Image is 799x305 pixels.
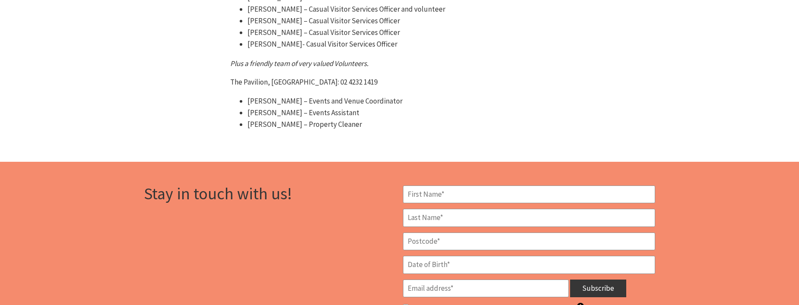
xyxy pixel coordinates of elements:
[230,76,569,88] p: The Pavilion, [GEOGRAPHIC_DATA]: 02 4232 1419
[403,233,655,251] input: Postcode*
[144,186,396,202] h3: Stay in touch with us!
[247,3,569,15] li: [PERSON_NAME] – Casual Visitor Services Officer and volunteer
[403,209,655,227] input: Last Name*
[247,107,569,119] li: [PERSON_NAME] – Events Assistant
[403,186,655,204] input: First Name*
[247,95,569,107] li: [PERSON_NAME] – Events and Venue Coordinator
[247,15,569,27] li: [PERSON_NAME] – Casual Visitor Services Officer
[247,119,569,130] li: [PERSON_NAME] – Property Cleaner
[247,38,569,50] li: [PERSON_NAME]- Casual Visitor Services Officer
[247,27,569,38] li: [PERSON_NAME] – Casual Visitor Services Officer
[230,59,368,68] em: Plus a friendly team of very valued Volunteers.
[570,280,626,298] input: Subscribe
[403,280,569,298] input: Email address*
[403,256,655,274] input: Date of Birth*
